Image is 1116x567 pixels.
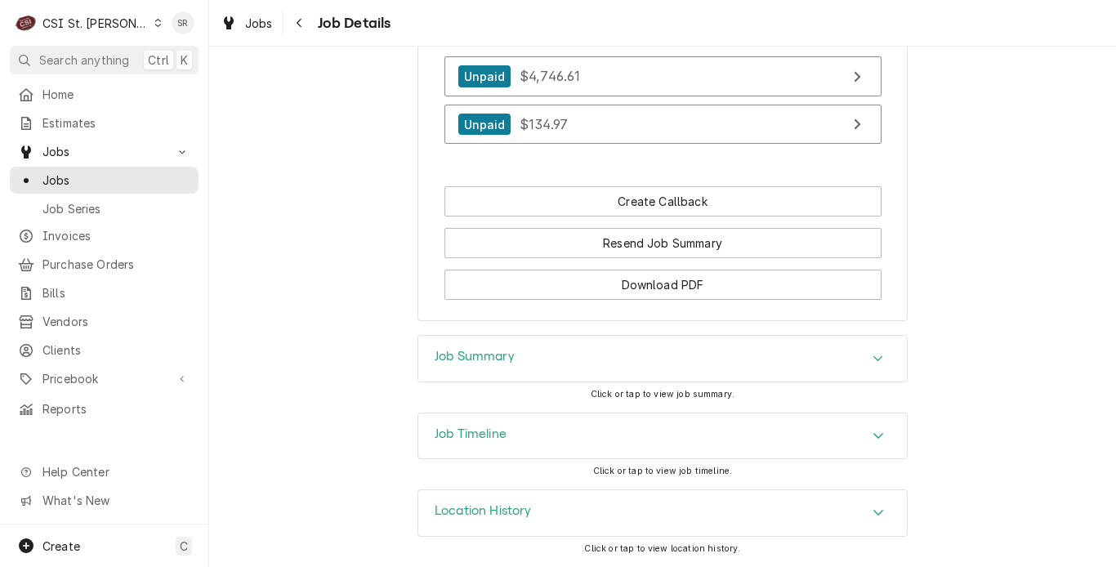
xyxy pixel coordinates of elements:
[15,11,38,34] div: CSI St. Louis's Avatar
[42,463,189,480] span: Help Center
[10,138,199,165] a: Go to Jobs
[458,114,511,136] div: Unpaid
[444,56,882,96] a: View Purchase Order
[520,116,568,132] span: $134.97
[418,490,907,536] button: Accordion Details Expand Trigger
[10,458,199,485] a: Go to Help Center
[10,395,199,422] a: Reports
[418,413,907,459] div: Accordion Header
[444,186,882,217] div: Button Group Row
[42,200,190,217] span: Job Series
[172,11,194,34] div: Stephani Roth's Avatar
[148,51,169,69] span: Ctrl
[418,336,907,382] button: Accordion Details Expand Trigger
[10,365,199,392] a: Go to Pricebook
[593,466,732,476] span: Click or tap to view job timeline.
[15,11,38,34] div: C
[435,349,515,364] h3: Job Summary
[42,370,166,387] span: Pricebook
[180,538,188,555] span: C
[42,284,190,301] span: Bills
[287,10,313,36] button: Navigate back
[42,227,190,244] span: Invoices
[584,543,740,554] span: Click or tap to view location history.
[444,258,882,300] div: Button Group Row
[591,389,734,400] span: Click or tap to view job summary.
[181,51,188,69] span: K
[418,336,907,382] div: Accordion Header
[42,172,190,189] span: Jobs
[444,34,882,153] div: Purchase Orders
[42,143,166,160] span: Jobs
[10,337,199,364] a: Clients
[10,279,199,306] a: Bills
[313,12,391,34] span: Job Details
[520,68,580,84] span: $4,746.61
[458,65,511,87] div: Unpaid
[42,313,190,330] span: Vendors
[42,15,149,32] div: CSI St. [PERSON_NAME]
[444,186,882,217] button: Create Callback
[418,413,907,459] button: Accordion Details Expand Trigger
[214,10,279,37] a: Jobs
[245,15,273,32] span: Jobs
[444,186,882,300] div: Button Group
[435,503,532,519] h3: Location History
[42,539,80,553] span: Create
[444,105,882,145] a: View Purchase Order
[10,251,199,278] a: Purchase Orders
[10,222,199,249] a: Invoices
[42,114,190,132] span: Estimates
[172,11,194,34] div: SR
[42,86,190,103] span: Home
[444,228,882,258] button: Resend Job Summary
[42,400,190,417] span: Reports
[42,342,190,359] span: Clients
[417,413,908,460] div: Job Timeline
[39,51,129,69] span: Search anything
[42,492,189,509] span: What's New
[10,167,199,194] a: Jobs
[444,270,882,300] button: Download PDF
[10,487,199,514] a: Go to What's New
[10,308,199,335] a: Vendors
[42,256,190,273] span: Purchase Orders
[10,46,199,74] button: Search anythingCtrlK
[417,335,908,382] div: Job Summary
[10,109,199,136] a: Estimates
[418,490,907,536] div: Accordion Header
[435,426,507,442] h3: Job Timeline
[417,489,908,537] div: Location History
[10,81,199,108] a: Home
[10,195,199,222] a: Job Series
[444,217,882,258] div: Button Group Row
